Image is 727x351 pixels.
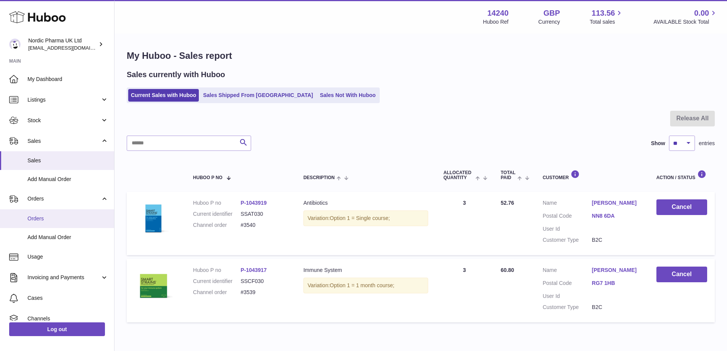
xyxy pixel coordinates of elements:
button: Cancel [656,267,707,282]
a: P-1043917 [240,267,267,273]
div: Huboo Ref [483,18,509,26]
dt: Channel order [193,289,241,296]
a: Current Sales with Huboo [128,89,199,102]
a: 113.56 Total sales [590,8,624,26]
a: NN8 6DA [592,212,641,220]
a: [PERSON_NAME] [592,199,641,207]
dd: B2C [592,304,641,311]
dt: Customer Type [543,304,592,311]
a: Sales Not With Huboo [317,89,378,102]
a: RG7 1HB [592,280,641,287]
span: Add Manual Order [27,234,108,241]
label: Show [651,140,665,147]
span: Cases [27,294,108,302]
td: 3 [436,192,493,255]
span: Huboo P no [193,175,222,180]
strong: 14240 [487,8,509,18]
span: [EMAIL_ADDRESS][DOMAIN_NAME] [28,45,112,51]
span: 52.76 [501,200,514,206]
span: Total paid [501,170,516,180]
dt: Current identifier [193,278,241,285]
img: 2.png [134,199,172,238]
dt: Customer Type [543,236,592,244]
a: 0.00 AVAILABLE Stock Total [653,8,718,26]
span: Description [303,175,335,180]
dt: Name [543,267,592,276]
span: 0.00 [694,8,709,18]
span: Listings [27,96,100,104]
td: 3 [436,259,493,322]
dd: #3540 [240,222,288,229]
span: Add Manual Order [27,176,108,183]
dt: Huboo P no [193,267,241,274]
dt: User Id [543,225,592,233]
img: tetiana_hyria@wow24-7.io [9,39,21,50]
div: Currency [538,18,560,26]
a: P-1043919 [240,200,267,206]
dt: User Id [543,293,592,300]
span: Usage [27,253,108,260]
dt: Postal Code [543,212,592,222]
span: ALLOCATED Quantity [443,170,474,180]
span: Stock [27,117,100,124]
span: Orders [27,195,100,202]
div: Variation: [303,278,428,293]
span: Invoicing and Payments [27,274,100,281]
dt: Huboo P no [193,199,241,207]
div: Action / Status [656,170,707,180]
dt: Postal Code [543,280,592,289]
h2: Sales currently with Huboo [127,70,225,80]
div: Customer [543,170,641,180]
a: [PERSON_NAME] [592,267,641,274]
div: Immune System [303,267,428,274]
span: 60.80 [501,267,514,273]
dd: #3539 [240,289,288,296]
span: Channels [27,315,108,322]
dt: Channel order [193,222,241,229]
span: AVAILABLE Stock Total [653,18,718,26]
dd: SSCF030 [240,278,288,285]
dd: B2C [592,236,641,244]
span: Total sales [590,18,624,26]
a: Sales Shipped From [GEOGRAPHIC_DATA] [200,89,316,102]
div: Nordic Pharma UK Ltd [28,37,97,52]
span: Option 1 = Single course; [330,215,390,221]
span: My Dashboard [27,76,108,83]
img: Immune_System_30sachets_FrontFace.png [134,267,172,305]
dt: Name [543,199,592,209]
span: Orders [27,215,108,222]
span: Sales [27,137,100,145]
strong: GBP [543,8,560,18]
a: Log out [9,322,105,336]
h1: My Huboo - Sales report [127,50,715,62]
div: Variation: [303,210,428,226]
dd: SSAT030 [240,210,288,218]
span: Option 1 = 1 month course; [330,282,394,288]
div: Antibiotics [303,199,428,207]
span: 113.56 [592,8,615,18]
span: Sales [27,157,108,164]
dt: Current identifier [193,210,241,218]
button: Cancel [656,199,707,215]
span: entries [699,140,715,147]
